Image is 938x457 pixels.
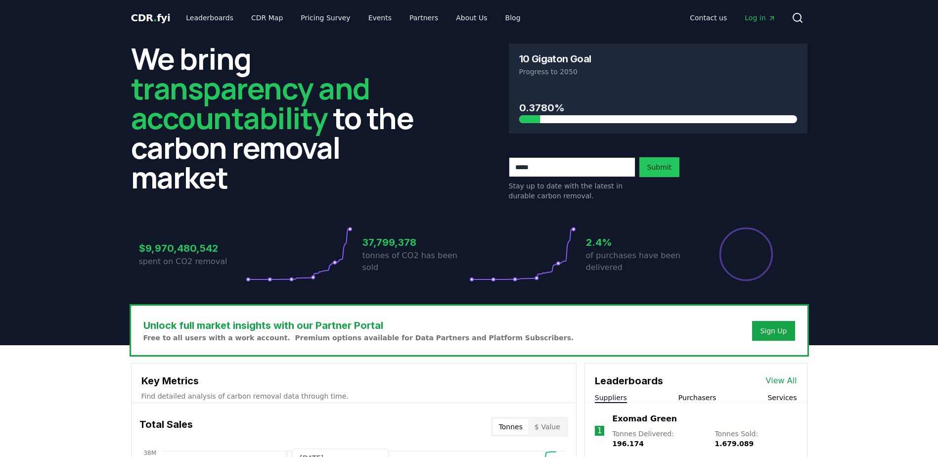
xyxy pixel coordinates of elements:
button: Tonnes [493,419,529,435]
a: Exomad Green [612,413,677,425]
a: Contact us [682,9,735,27]
p: spent on CO2 removal [139,256,246,268]
h3: 37,799,378 [362,235,469,250]
div: Percentage of sales delivered [718,227,774,282]
span: CDR fyi [131,12,171,24]
h3: Unlock full market insights with our Partner Portal [143,318,574,333]
a: View All [766,375,797,387]
nav: Main [178,9,528,27]
a: About Us [448,9,495,27]
h3: 10 Gigaton Goal [519,54,591,64]
button: Purchasers [678,393,716,403]
p: Tonnes Delivered : [612,429,705,449]
a: Pricing Survey [293,9,358,27]
h3: Key Metrics [141,373,566,388]
span: transparency and accountability [131,68,370,138]
a: Log in [737,9,783,27]
a: Events [360,9,400,27]
span: Log in [745,13,775,23]
p: of purchases have been delivered [586,250,693,274]
button: Suppliers [595,393,627,403]
a: Blog [497,9,529,27]
h2: We bring to the carbon removal market [131,44,430,192]
h3: $9,970,480,542 [139,241,246,256]
h3: Total Sales [139,417,193,437]
button: Sign Up [752,321,795,341]
button: $ Value [529,419,566,435]
p: Progress to 2050 [519,67,797,77]
a: CDR Map [243,9,291,27]
button: Services [767,393,797,403]
p: tonnes of CO2 has been sold [362,250,469,274]
p: Free to all users with a work account. Premium options available for Data Partners and Platform S... [143,333,574,343]
a: Sign Up [760,326,787,336]
p: 1 [597,425,602,437]
a: Partners [402,9,446,27]
a: Leaderboards [178,9,241,27]
span: 1.679.089 [715,440,754,448]
h3: 0.3780% [519,100,797,115]
h3: 2.4% [586,235,693,250]
p: Stay up to date with the latest in durable carbon removal. [509,181,635,201]
tspan: 38M [143,450,156,457]
span: 196.174 [612,440,644,448]
span: . [153,12,157,24]
p: Find detailed analysis of carbon removal data through time. [141,391,566,401]
a: CDR.fyi [131,11,171,25]
nav: Main [682,9,783,27]
p: Tonnes Sold : [715,429,797,449]
h3: Leaderboards [595,373,663,388]
button: Submit [639,157,680,177]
